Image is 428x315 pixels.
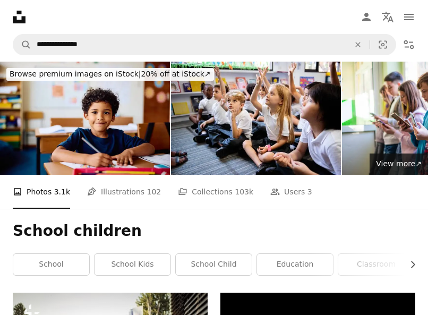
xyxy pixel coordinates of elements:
[398,6,420,28] button: Menu
[147,186,161,198] span: 102
[13,34,396,55] form: Find visuals sitewide
[171,62,341,175] img: Diverse group of young students, boys and girls, sit on the floor in a classroom raising hands.
[376,159,422,168] span: View more ↗
[356,6,377,28] a: Log in / Sign up
[338,254,414,275] a: classroom
[235,186,253,198] span: 103k
[346,35,370,55] button: Clear
[87,175,161,209] a: Illustrations 102
[377,6,398,28] button: Language
[270,175,312,209] a: Users 3
[398,34,420,55] button: Filters
[257,254,333,275] a: education
[10,70,141,78] span: Browse premium images on iStock |
[95,254,170,275] a: school kids
[6,68,214,81] div: 20% off at iStock ↗
[176,254,252,275] a: school child
[307,186,312,198] span: 3
[13,11,25,23] a: Home — Unsplash
[403,254,415,275] button: scroll list to the right
[13,254,89,275] a: school
[13,35,31,55] button: Search Unsplash
[370,154,428,175] a: View more↗
[370,35,396,55] button: Visual search
[13,222,415,241] h1: School children
[178,175,253,209] a: Collections 103k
